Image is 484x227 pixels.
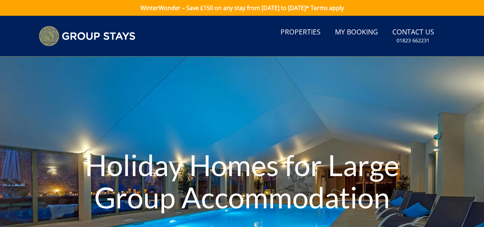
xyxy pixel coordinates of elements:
a: My Booking [332,24,381,41]
small: 01823 662231 [397,37,430,44]
h1: Holiday Homes for Large Group Accommodation [73,134,412,227]
img: Group Stays [39,26,135,46]
a: Contact Us01823 662231 [389,24,437,48]
a: Properties [278,24,324,41]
